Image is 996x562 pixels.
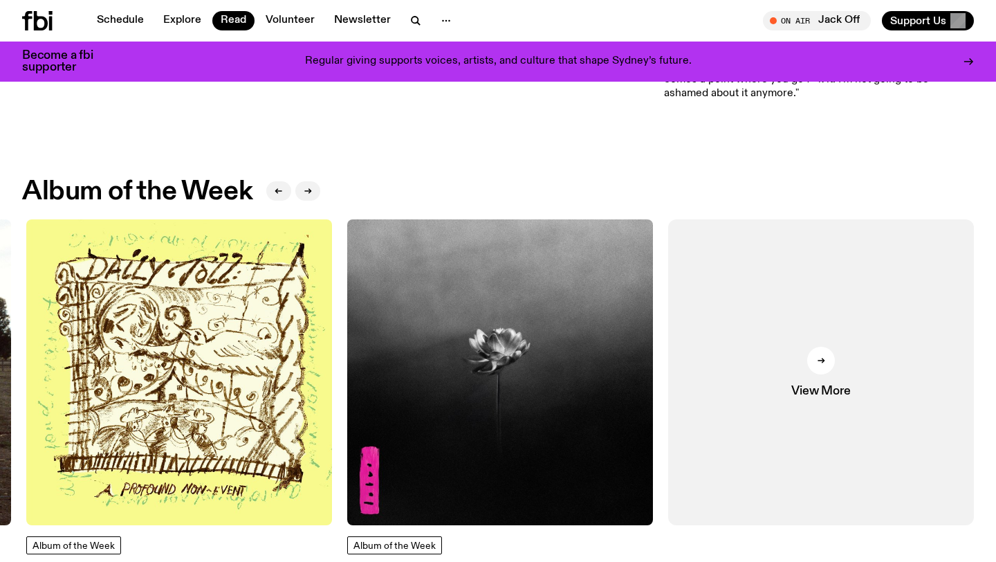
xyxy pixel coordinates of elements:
a: Read [212,11,255,30]
h3: Become a fbi supporter [22,50,111,73]
img: A cluttred but beautiful handrawn image of three figures, standing in front of a house. A face in... [26,219,332,525]
a: View More [668,219,974,525]
button: On AirJack Off [763,11,871,30]
p: Regular giving supports voices, artists, and culture that shape Sydney’s future. [305,55,692,68]
a: Newsletter [326,11,399,30]
img: A black and white image of a small lotus flower, on a black and white gradient background. A piec... [347,219,653,525]
a: Schedule [89,11,152,30]
span: Album of the Week [353,541,436,551]
span: View More [791,386,850,397]
span: Album of the Week [33,541,115,551]
a: Explore [155,11,210,30]
a: Album of the Week [347,536,442,554]
a: Album of the Week [26,536,121,554]
button: Support Us [882,11,974,30]
a: Volunteer [257,11,323,30]
h2: Album of the Week [22,179,252,204]
span: Support Us [890,15,946,27]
